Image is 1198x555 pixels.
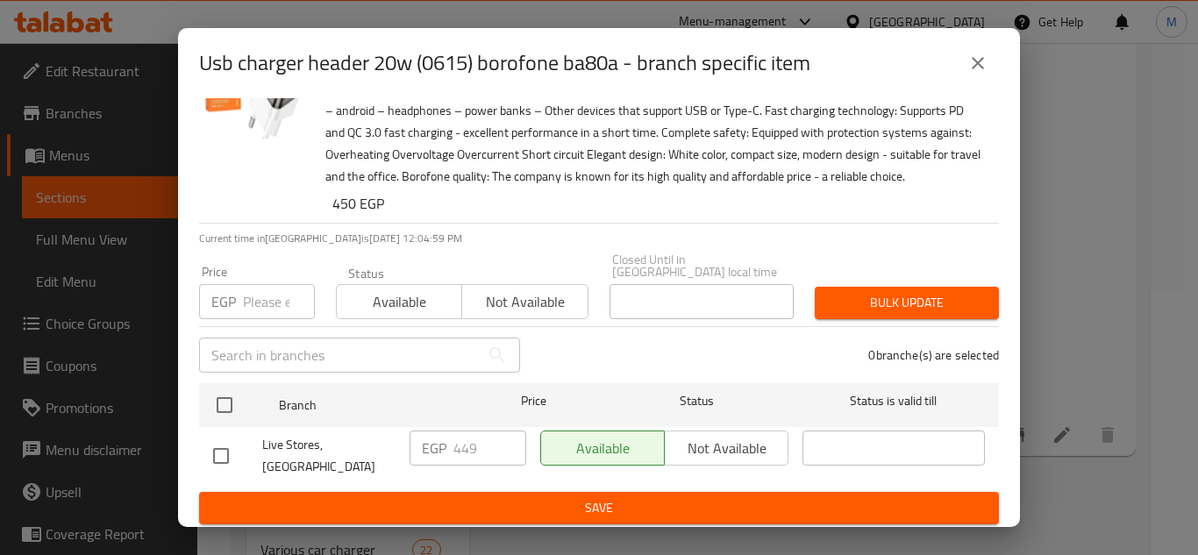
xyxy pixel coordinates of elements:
span: Status [606,390,788,412]
span: Bulk update [829,292,985,314]
span: Price [475,390,592,412]
input: Please enter price [243,284,315,319]
p: EGP [422,438,446,459]
input: Search in branches [199,338,480,373]
p: Current time in [GEOGRAPHIC_DATA] is [DATE] 12:04:59 PM [199,231,999,246]
span: Save [213,497,985,519]
span: Available [344,289,455,315]
button: Not available [461,284,588,319]
p: Number of outputs: 2 charging outputs: USB-A USB-C (Type-C) Easily charges two devices simultaneo... [325,56,985,188]
h6: 450 EGP [332,191,985,216]
input: Please enter price [453,430,526,466]
h2: Usb charger header 20w (0615) borofone ba80a - branch specific item [199,49,810,77]
button: Available [336,284,462,319]
button: Save [199,492,999,524]
p: EGP [211,291,236,312]
p: 0 branche(s) are selected [868,346,999,364]
button: close [957,42,999,84]
span: Status is valid till [802,390,985,412]
span: Branch [279,395,461,416]
span: Live Stores, [GEOGRAPHIC_DATA] [262,434,396,478]
button: Bulk update [815,287,999,319]
span: Not available [469,289,581,315]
